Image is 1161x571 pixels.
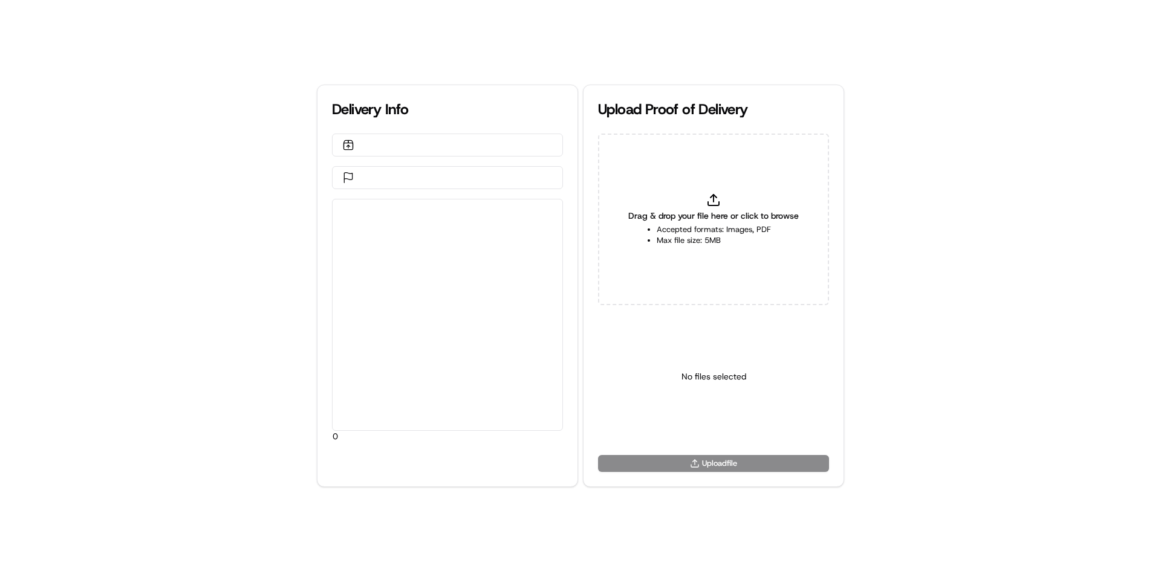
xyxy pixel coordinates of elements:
span: Drag & drop your file here or click to browse [628,210,799,222]
div: 0 [333,199,562,430]
li: Max file size: 5MB [657,235,771,246]
li: Accepted formats: Images, PDF [657,224,771,235]
div: Upload Proof of Delivery [598,100,829,119]
p: No files selected [681,370,746,382]
div: Delivery Info [332,100,563,119]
